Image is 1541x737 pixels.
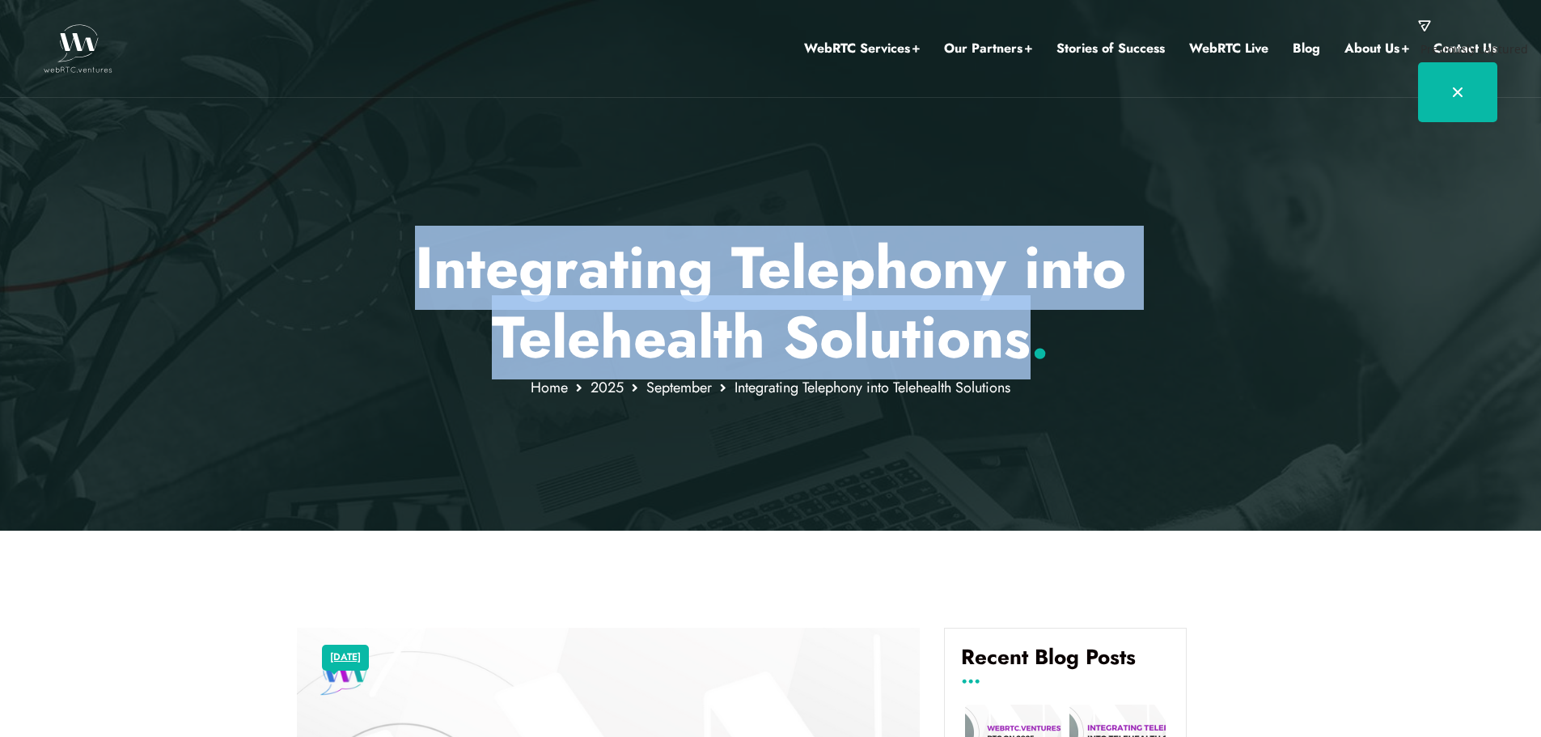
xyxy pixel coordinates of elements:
span: Integrating Telephony into Telehealth Solutions [735,377,1010,398]
h4: Recent Blog Posts [961,645,1170,682]
a: WebRTC Services [804,38,920,59]
a: September [646,377,712,398]
img: WebRTC.ventures [44,24,112,73]
a: Blog [1293,38,1320,59]
a: WebRTC Live [1189,38,1268,59]
a: Stories of Success [1056,38,1165,59]
a: [DATE] [330,647,361,668]
a: About Us [1344,38,1409,59]
a: 2025 [591,377,624,398]
p: Integrating Telephony into Telehealth Solutions [297,233,1244,373]
a: Home [531,377,568,398]
a: Contact Us [1433,38,1497,59]
span: . [1031,295,1049,379]
a: Our Partners [944,38,1032,59]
